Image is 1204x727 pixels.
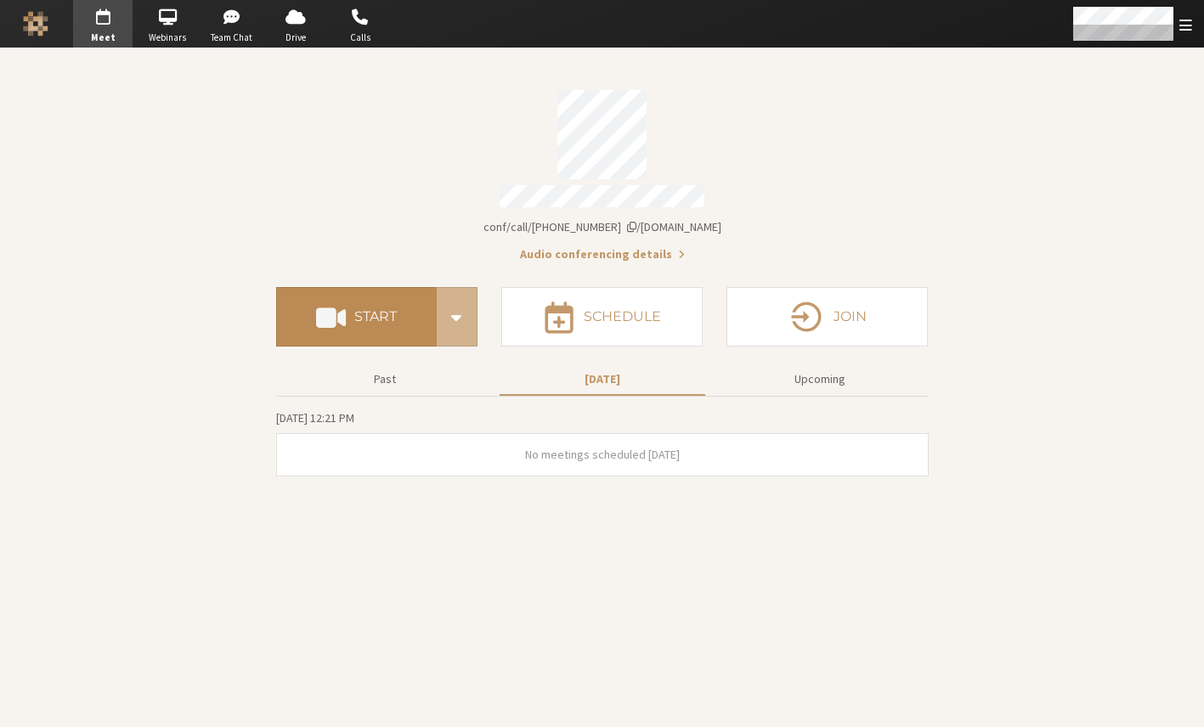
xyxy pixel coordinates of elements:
[483,219,721,234] span: Copy my meeting room link
[138,31,197,45] span: Webinars
[276,78,929,263] section: Account details
[276,409,929,476] section: Today's Meetings
[276,410,354,425] span: [DATE] 12:21 PM
[23,11,48,37] img: Iotum
[525,447,680,462] span: No meetings scheduled [DATE]
[726,287,928,347] button: Join
[266,31,325,45] span: Drive
[437,287,478,347] div: Start conference options
[500,364,705,394] button: [DATE]
[584,310,661,324] h4: Schedule
[520,245,685,263] button: Audio conferencing details
[331,31,390,45] span: Calls
[834,310,867,324] h4: Join
[73,31,133,45] span: Meet
[282,364,488,394] button: Past
[501,287,703,347] button: Schedule
[483,218,721,236] button: Copy my meeting room linkCopy my meeting room link
[276,287,437,347] button: Start
[202,31,262,45] span: Team Chat
[354,310,397,324] h4: Start
[717,364,923,394] button: Upcoming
